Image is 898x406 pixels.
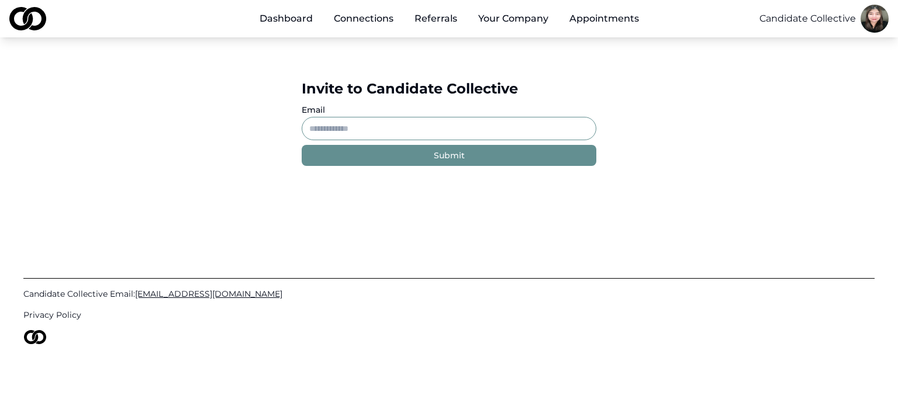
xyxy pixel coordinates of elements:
a: Candidate Collective Email:[EMAIL_ADDRESS][DOMAIN_NAME] [23,288,875,300]
button: Your Company [469,7,558,30]
a: Referrals [405,7,467,30]
a: Dashboard [250,7,322,30]
img: logo [23,330,47,344]
div: Invite to Candidate Collective [302,79,596,98]
img: logo [9,7,46,30]
img: c5a994b8-1df4-4c55-a0c5-fff68abd3c00-Kim%20Headshot-profile_picture.jpg [861,5,889,33]
span: [EMAIL_ADDRESS][DOMAIN_NAME] [135,289,282,299]
a: Connections [324,7,403,30]
a: Appointments [560,7,648,30]
nav: Main [250,7,648,30]
a: Privacy Policy [23,309,875,321]
label: Email [302,105,325,115]
button: Candidate Collective [759,12,856,26]
div: Submit [434,150,465,161]
button: Submit [302,145,596,166]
